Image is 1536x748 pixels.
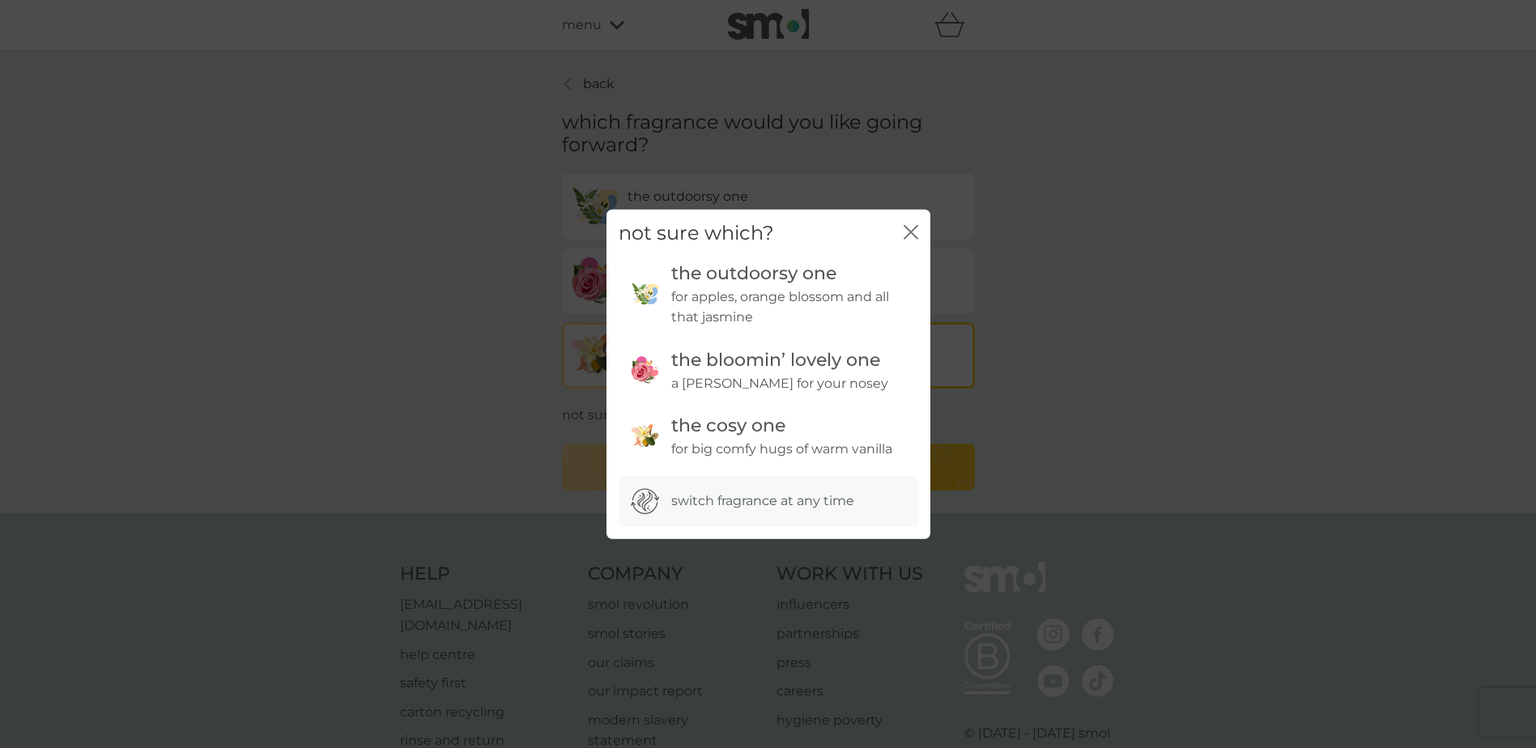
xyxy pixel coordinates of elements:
p: switch fragrance at any time [671,491,854,512]
h3: the bloomin’ lovely one [671,348,888,373]
h3: the cosy one [671,414,892,439]
button: close [904,225,918,242]
h3: the outdoorsy one [671,261,906,287]
p: for big comfy hugs of warm vanilla [671,439,892,460]
p: for apples, orange blossom and all that jasmine [671,286,906,327]
p: a [PERSON_NAME] for your nosey [671,372,888,393]
h2: not sure which? [619,222,774,245]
